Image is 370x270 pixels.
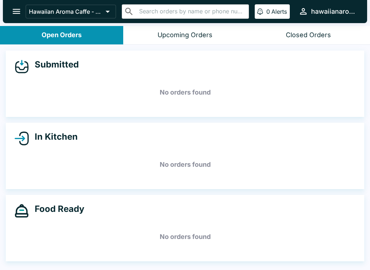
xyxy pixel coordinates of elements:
[29,204,84,214] h4: Food Ready
[14,79,356,105] h5: No orders found
[286,31,331,39] div: Closed Orders
[7,2,26,21] button: open drawer
[158,31,212,39] div: Upcoming Orders
[311,7,356,16] div: hawaiianaromacaffe
[271,8,287,15] p: Alerts
[266,8,270,15] p: 0
[29,59,79,70] h4: Submitted
[29,131,78,142] h4: In Kitchen
[42,31,82,39] div: Open Orders
[26,5,116,18] button: Hawaiian Aroma Caffe - Waikiki Beachcomber
[14,152,356,178] h5: No orders found
[14,224,356,250] h5: No orders found
[137,6,246,17] input: Search orders by name or phone number
[29,8,103,15] p: Hawaiian Aroma Caffe - Waikiki Beachcomber
[296,4,358,19] button: hawaiianaromacaffe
